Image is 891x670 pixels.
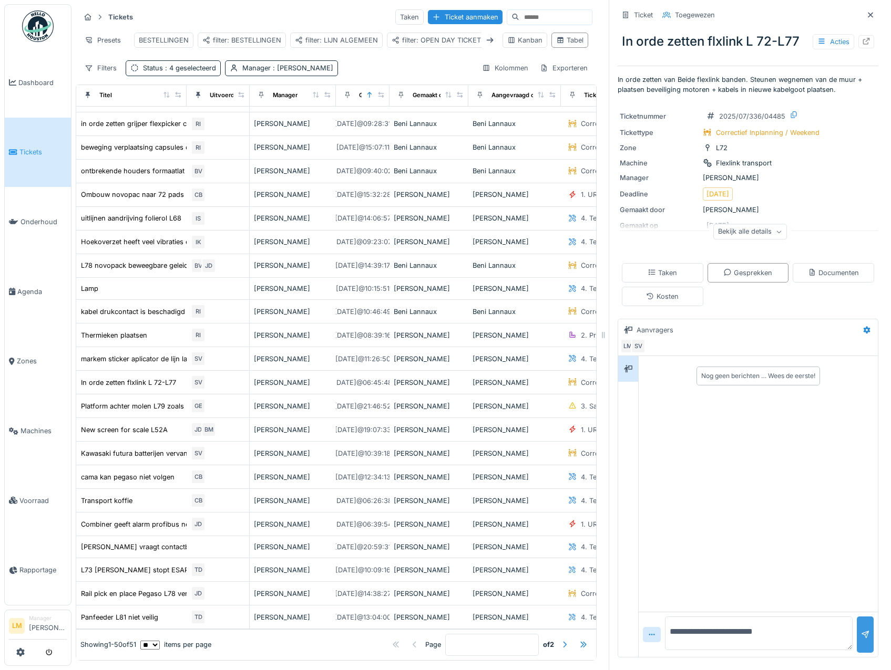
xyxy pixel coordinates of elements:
[473,237,557,247] div: [PERSON_NAME]
[394,496,464,506] div: [PERSON_NAME]
[191,586,206,601] div: JD
[620,173,876,183] div: [PERSON_NAME]
[254,542,332,552] div: [PERSON_NAME]
[507,35,542,45] div: Kanban
[9,618,25,634] li: LM
[535,60,592,76] div: Exporteren
[22,11,54,42] img: Badge_color-CXgf-gQk.svg
[191,422,206,437] div: JD
[191,140,206,155] div: RI
[543,640,554,650] strong: of 2
[473,119,557,129] div: Beni Lannaux
[334,237,392,247] div: [DATE] @ 09:23:07
[334,496,392,506] div: [DATE] @ 06:26:38
[139,35,189,45] div: BESTELLINGEN
[581,330,611,340] div: 2. Project
[19,147,67,157] span: Tickets
[713,224,787,239] div: Bekijk alle details
[716,143,728,153] div: L72
[81,307,185,317] div: kabel drukcontact is beschadigd
[81,166,206,176] div: ontbrekende houders formaatlat c-900
[9,614,67,640] a: LM Manager[PERSON_NAME]
[191,399,206,413] div: GE
[81,589,209,599] div: Rail pick en place Pegaso L78 versleten.
[19,496,67,506] span: Voorraad
[18,78,67,88] span: Dashboard
[719,111,785,121] div: 2025/07/336/04485
[254,589,332,599] div: [PERSON_NAME]
[394,284,464,294] div: [PERSON_NAME]
[242,63,333,73] div: Manager
[473,213,557,223] div: [PERSON_NAME]
[473,142,557,152] div: Beni Lannaux
[191,375,206,390] div: SV
[716,158,772,168] div: Flexlink transport
[618,28,878,55] div: In orde zetten flxlink L 72-L77
[334,612,391,622] div: [DATE] @ 13:04:00
[394,519,464,529] div: [PERSON_NAME]
[584,91,615,100] div: Tickettype
[581,119,684,129] div: Correctief Inplanning / Weekend
[191,469,206,484] div: CB
[271,64,333,72] span: : [PERSON_NAME]
[425,640,441,650] div: Page
[473,190,557,200] div: [PERSON_NAME]
[17,287,67,297] span: Agenda
[254,401,332,411] div: [PERSON_NAME]
[394,119,464,129] div: Beni Lannaux
[81,213,181,223] div: uitlijnen aandrijving folierol L68
[254,237,332,247] div: [PERSON_NAME]
[395,9,424,25] div: Taken
[254,378,332,388] div: [PERSON_NAME]
[81,330,147,340] div: Thermieken plaatsen
[254,190,332,200] div: [PERSON_NAME]
[581,354,638,364] div: 4. Technical issue
[394,142,464,152] div: Beni Lannaux
[81,190,184,200] div: Ombouw novopac naar 72 pads
[637,325,673,335] div: Aanvragers
[334,378,392,388] div: [DATE] @ 06:45:48
[394,589,464,599] div: [PERSON_NAME]
[394,260,464,270] div: Beni Lannaux
[254,565,332,575] div: [PERSON_NAME]
[581,542,638,552] div: 4. Technical issue
[413,91,452,100] div: Gemaakt door
[191,351,206,366] div: SV
[5,327,71,396] a: Zones
[81,472,175,482] div: cama kan pegaso niet volgen
[335,448,391,458] div: [DATE] @ 10:39:18
[473,589,557,599] div: [PERSON_NAME]
[254,472,332,482] div: [PERSON_NAME]
[581,260,684,270] div: Correctief Inplanning / Weekend
[473,330,557,340] div: [PERSON_NAME]
[335,589,391,599] div: [DATE] @ 14:38:27
[620,189,699,199] div: Deadline
[191,187,206,202] div: CB
[254,284,332,294] div: [PERSON_NAME]
[394,378,464,388] div: [PERSON_NAME]
[473,565,557,575] div: [PERSON_NAME]
[191,235,206,249] div: IK
[21,217,67,227] span: Onderhoud
[581,284,638,294] div: 4. Technical issue
[254,448,332,458] div: [PERSON_NAME]
[394,237,464,247] div: [PERSON_NAME]
[99,91,112,100] div: Titel
[336,142,390,152] div: [DATE] @ 15:07:11
[254,612,332,622] div: [PERSON_NAME]
[5,536,71,605] a: Rapportage
[473,472,557,482] div: [PERSON_NAME]
[191,164,206,179] div: BV
[254,142,332,152] div: [PERSON_NAME]
[254,425,332,435] div: [PERSON_NAME]
[473,425,557,435] div: [PERSON_NAME]
[254,354,332,364] div: [PERSON_NAME]
[335,260,390,270] div: [DATE] @ 14:39:17
[19,565,67,575] span: Rapportage
[359,91,393,100] div: Gemaakt op
[581,190,701,200] div: 1. URGENT production line disruption
[631,339,646,353] div: SV
[581,612,638,622] div: 4. Technical issue
[254,330,332,340] div: [PERSON_NAME]
[581,166,684,176] div: Correctief Inplanning / Weekend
